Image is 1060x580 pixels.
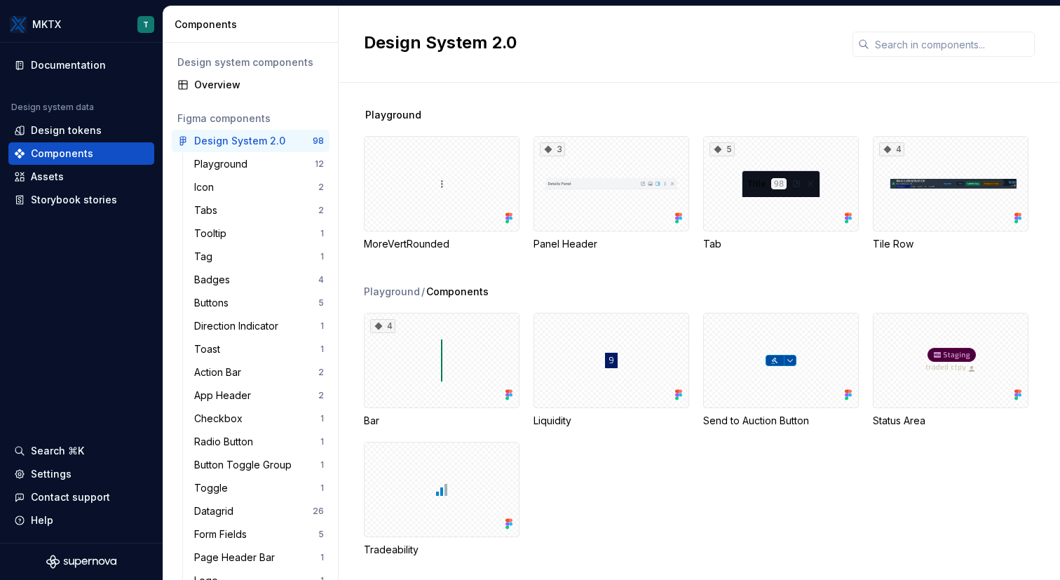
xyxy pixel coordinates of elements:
span: Components [426,285,489,299]
div: 3 [540,142,565,156]
div: Design system data [11,102,94,113]
a: Direction Indicator1 [189,315,329,337]
div: MoreVertRounded [364,237,519,251]
div: 5 [709,142,735,156]
a: Tabs2 [189,199,329,222]
div: 1 [320,459,324,471]
div: 2 [318,390,324,401]
a: Radio Button1 [189,431,329,453]
div: Figma components [177,112,324,126]
div: Design System 2.0 [194,134,285,148]
div: Design system components [177,55,324,69]
div: 1 [320,483,324,494]
div: 2 [318,182,324,193]
div: Buttons [194,296,234,310]
div: 4Tile Row [873,136,1028,251]
a: Components [8,142,154,165]
div: 4Bar [364,313,519,428]
h2: Design System 2.0 [364,32,836,54]
div: Components [31,147,93,161]
input: Search in components... [869,32,1035,57]
div: 5Tab [703,136,859,251]
div: T [143,19,149,30]
a: Form Fields5 [189,523,329,546]
div: 5 [318,297,324,309]
button: Contact support [8,486,154,508]
button: Search ⌘K [8,440,154,462]
div: Form Fields [194,527,252,541]
div: Icon [194,180,219,194]
div: 2 [318,367,324,378]
div: 1 [320,552,324,563]
a: Tag1 [189,245,329,268]
a: App Header2 [189,384,329,407]
div: Contact support [31,490,110,504]
div: 4 [370,319,395,333]
a: Toast1 [189,338,329,360]
div: Tabs [194,203,223,217]
div: Send to Auction Button [703,414,859,428]
div: Playground [194,157,253,171]
div: Liquidity [534,414,689,428]
svg: Supernova Logo [46,555,116,569]
div: 98 [313,135,324,147]
div: Page Header Bar [194,551,280,565]
div: Panel Header [534,237,689,251]
a: Settings [8,463,154,485]
div: 1 [320,251,324,262]
a: Datagrid26 [189,500,329,522]
div: 1 [320,413,324,424]
div: Storybook stories [31,193,117,207]
div: 1 [320,228,324,239]
div: 1 [320,436,324,447]
div: Direction Indicator [194,319,284,333]
div: 1 [320,344,324,355]
a: Icon2 [189,176,329,198]
div: Checkbox [194,412,248,426]
a: Overview [172,74,329,96]
div: Badges [194,273,236,287]
div: Send to Auction Button [703,313,859,428]
div: Liquidity [534,313,689,428]
div: 26 [313,506,324,517]
a: Playground12 [189,153,329,175]
div: Datagrid [194,504,239,518]
div: Tag [194,250,218,264]
div: Status Area [873,414,1028,428]
span: / [421,285,425,299]
div: Help [31,513,53,527]
div: 2 [318,205,324,216]
div: Toggle [194,481,233,495]
img: 6599c211-2218-4379-aa47-474b768e6477.png [10,16,27,33]
div: App Header [194,389,257,403]
a: Tooltip1 [189,222,329,245]
div: MoreVertRounded [364,136,519,251]
div: Tradeability [364,442,519,557]
div: Tradeability [364,543,519,557]
div: Design tokens [31,123,102,137]
a: Storybook stories [8,189,154,211]
div: Toast [194,342,226,356]
div: 4 [318,274,324,285]
div: Components [175,18,332,32]
div: Tile Row [873,237,1028,251]
a: Buttons5 [189,292,329,314]
a: Toggle1 [189,477,329,499]
a: Documentation [8,54,154,76]
a: Design tokens [8,119,154,142]
a: Button Toggle Group1 [189,454,329,476]
a: Design System 2.098 [172,130,329,152]
div: Bar [364,414,519,428]
div: Tab [703,237,859,251]
button: Help [8,509,154,532]
a: Badges4 [189,269,329,291]
button: MKTXT [3,9,160,39]
div: 4 [879,142,904,156]
div: Documentation [31,58,106,72]
div: 12 [315,159,324,170]
span: Playground [365,108,421,122]
a: Action Bar2 [189,361,329,384]
div: Settings [31,467,72,481]
div: Tooltip [194,227,232,241]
